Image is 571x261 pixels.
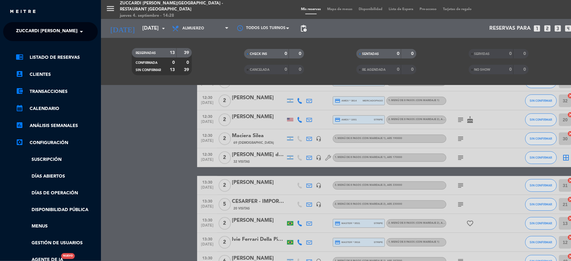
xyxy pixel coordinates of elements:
[16,122,98,130] a: assessmentANÁLISIS SEMANALES
[16,173,98,180] a: Días abiertos
[16,138,23,146] i: settings_applications
[16,223,98,230] a: Menus
[16,88,98,95] a: account_balance_walletTransacciones
[16,206,98,214] a: Disponibilidad pública
[16,139,98,147] a: Configuración
[16,104,23,112] i: calendar_month
[16,54,98,61] a: chrome_reader_modeListado de Reservas
[16,190,98,197] a: Días de Operación
[16,71,98,78] a: account_boxClientes
[16,121,23,129] i: assessment
[16,240,98,247] a: Gestión de usuarios
[9,9,36,14] img: MEITRE
[16,87,23,95] i: account_balance_wallet
[61,253,75,259] div: Nuevo
[300,25,307,32] span: pending_actions
[16,70,23,78] i: account_box
[16,53,23,61] i: chrome_reader_mode
[16,156,98,163] a: Suscripción
[16,105,98,112] a: calendar_monthCalendario
[16,25,204,38] span: Zuccardi [PERSON_NAME][GEOGRAPHIC_DATA] - Restaurant [GEOGRAPHIC_DATA]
